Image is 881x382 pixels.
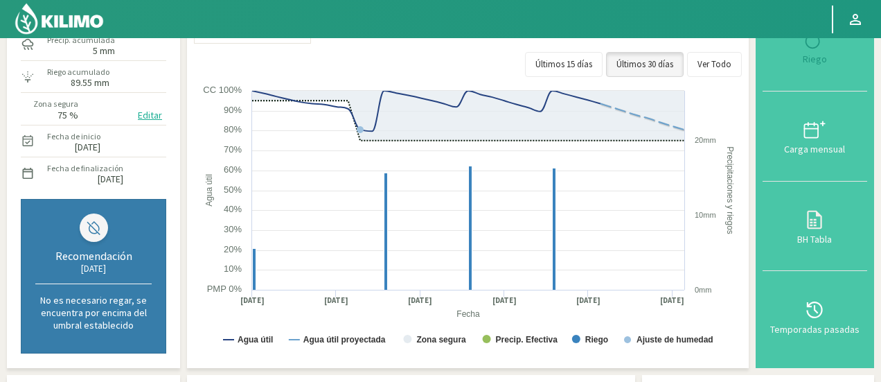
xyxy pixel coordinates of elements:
[35,294,152,331] p: No es necesario regar, se encuentra por encima del umbral establecido
[35,263,152,275] div: [DATE]
[767,234,863,244] div: BH Tabla
[224,184,242,195] text: 50%
[47,130,100,143] label: Fecha de inicio
[695,211,716,219] text: 10mm
[204,174,214,207] text: Agua útil
[725,146,735,234] text: Precipitaciones y riegos
[496,335,558,345] text: Precip. Efectiva
[93,46,115,55] label: 5 mm
[47,162,123,175] label: Fecha de finalización
[47,34,115,46] label: Precip. acumulada
[98,175,123,184] label: [DATE]
[224,263,242,274] text: 10%
[637,335,713,345] text: Ajuste de humedad
[224,105,242,115] text: 90%
[767,324,863,334] div: Temporadas pasadas
[33,98,78,110] label: Zona segura
[767,54,863,64] div: Riego
[767,144,863,154] div: Carga mensual
[606,52,684,77] button: Últimos 30 días
[416,335,466,345] text: Zona segura
[576,295,600,306] text: [DATE]
[57,111,78,120] label: 75 %
[14,2,105,35] img: Kilimo
[134,107,166,123] button: Editar
[492,295,517,306] text: [DATE]
[224,144,242,155] text: 70%
[303,335,386,345] text: Agua útil proyectada
[763,182,867,272] button: BH Tabla
[71,78,109,87] label: 89.55 mm
[525,52,603,77] button: Últimos 15 días
[207,284,242,294] text: PMP 0%
[224,244,242,254] text: 20%
[695,136,716,144] text: 20mm
[75,143,100,152] label: [DATE]
[660,295,684,306] text: [DATE]
[224,164,242,175] text: 60%
[695,286,711,294] text: 0mm
[763,271,867,361] button: Temporadas pasadas
[763,1,867,92] button: Riego
[203,85,242,95] text: CC 100%
[456,309,480,319] text: Fecha
[35,249,152,263] div: Recomendación
[224,124,242,134] text: 80%
[585,335,608,345] text: Riego
[324,295,348,306] text: [DATE]
[238,335,273,345] text: Agua útil
[240,295,265,306] text: [DATE]
[763,92,867,182] button: Carga mensual
[47,66,109,78] label: Riego acumulado
[408,295,432,306] text: [DATE]
[224,204,242,214] text: 40%
[224,224,242,234] text: 30%
[687,52,742,77] button: Ver Todo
